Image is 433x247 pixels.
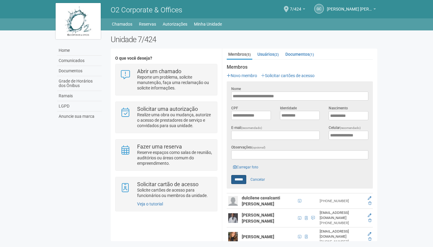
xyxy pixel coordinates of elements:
[120,69,212,91] a: Abrir um chamado Reporte um problema, solicite manutenção, faça uma reclamação ou solicite inform...
[242,213,274,224] strong: [PERSON_NAME] [PERSON_NAME]
[227,64,373,70] strong: Membros
[320,199,363,204] div: [PHONE_NUMBER]
[228,196,238,206] img: user.png
[368,201,371,205] a: Excluir membro
[231,125,262,131] label: E-mail
[252,146,266,149] span: (opcional)
[137,112,213,128] p: Realize uma obra ou mudança, autorize o acesso de prestadores de serviço e convidados para sua un...
[340,126,361,130] span: (recomendado)
[368,232,371,236] a: Editar membro
[368,237,371,241] a: Excluir membro
[329,125,361,131] label: Celular
[320,229,363,239] div: [EMAIL_ADDRESS][DOMAIN_NAME]
[280,105,297,111] label: Identidade
[290,1,301,11] span: 7/424
[368,218,371,223] a: Excluir membro
[327,1,372,11] span: Guilherme Cruz Braga
[137,68,181,74] strong: Abrir um chamado
[56,3,101,39] img: logo.jpg
[137,181,198,187] strong: Solicitar cartão de acesso
[247,175,268,184] a: Cancelar
[194,20,222,28] a: Minha Unidade
[120,144,212,166] a: Fazer uma reserva Reserve espaços como salas de reunião, auditórios ou áreas comum do empreendime...
[115,56,217,61] h4: O que você deseja?
[320,220,363,226] div: [PHONE_NUMBER]
[137,202,163,206] a: Veja o tutorial
[290,8,305,12] a: 7/424
[284,50,315,59] a: Documentos(1)
[368,213,371,217] a: Editar membro
[57,111,102,121] a: Anuncie sua marca
[274,52,279,57] small: (2)
[137,150,213,166] p: Reserve espaços como salas de reunião, auditórios ou áreas comum do empreendimento.
[368,196,371,200] a: Editar membro
[137,106,198,112] strong: Solicitar uma autorização
[231,105,238,111] label: CPF
[137,187,213,198] p: Solicite cartões de acesso para funcionários ou membros da unidade.
[57,45,102,56] a: Home
[320,239,363,244] div: [PHONE_NUMBER]
[57,101,102,111] a: LGPD
[320,210,363,220] div: [EMAIL_ADDRESS][DOMAIN_NAME]
[241,126,262,130] span: (recomendado)
[137,143,182,150] strong: Fazer uma reserva
[309,52,314,57] small: (1)
[139,20,156,28] a: Reservas
[242,234,274,239] strong: [PERSON_NAME]
[57,91,102,101] a: Ramais
[163,20,187,28] a: Autorizações
[261,73,315,78] a: Solicitar cartões de acesso
[228,213,238,223] img: user.png
[227,73,257,78] a: Novo membro
[137,74,213,91] p: Reporte um problema, solicite manutenção, faça uma reclamação ou solicite informações.
[57,76,102,91] a: Grade de Horários dos Ônibus
[228,232,238,242] img: user.png
[231,145,266,150] label: Observações
[57,56,102,66] a: Comunicados
[120,182,212,198] a: Solicitar cartão de acesso Solicite cartões de acesso para funcionários ou membros da unidade.
[231,86,241,92] label: Nome
[112,20,132,28] a: Chamados
[227,50,252,60] a: Membros(5)
[314,4,324,14] a: GC
[329,105,348,111] label: Nascimento
[57,66,102,76] a: Documentos
[242,195,280,206] strong: dulcilene cavalcanti [PERSON_NAME]
[111,35,377,44] h2: Unidade 7/424
[111,6,182,14] span: O2 Corporate & Offices
[246,52,251,57] small: (5)
[120,106,212,128] a: Solicitar uma autorização Realize uma obra ou mudança, autorize o acesso de prestadores de serviç...
[256,50,280,59] a: Usuários(2)
[327,8,376,12] a: [PERSON_NAME] [PERSON_NAME]
[231,164,260,170] a: Carregar foto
